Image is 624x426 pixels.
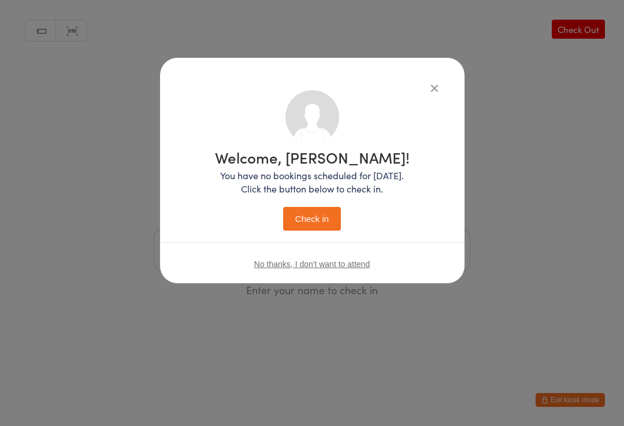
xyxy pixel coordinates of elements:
p: You have no bookings scheduled for [DATE]. Click the button below to check in. [215,169,410,195]
button: No thanks, I don't want to attend [254,260,370,269]
button: Check in [283,207,341,231]
img: no_photo.png [285,90,339,144]
h1: Welcome, [PERSON_NAME]! [215,150,410,165]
